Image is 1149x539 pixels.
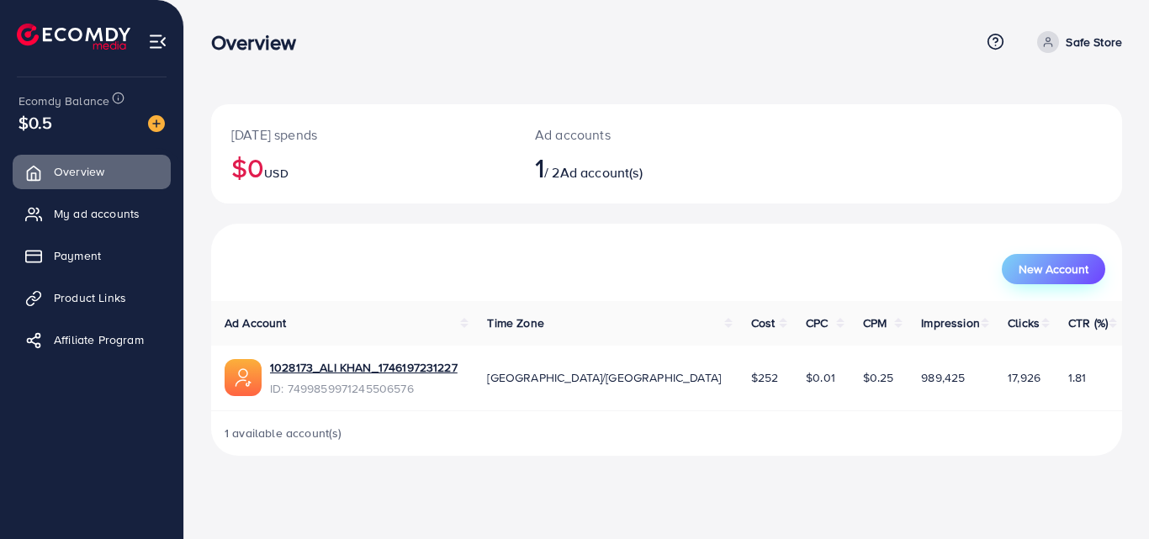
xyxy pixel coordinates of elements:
[535,151,723,183] h2: / 2
[1008,369,1040,386] span: 17,926
[806,369,835,386] span: $0.01
[148,32,167,51] img: menu
[148,115,165,132] img: image
[231,151,495,183] h2: $0
[54,331,144,348] span: Affiliate Program
[264,165,288,182] span: USD
[13,323,171,357] a: Affiliate Program
[17,24,130,50] img: logo
[225,425,342,441] span: 1 available account(s)
[1066,32,1122,52] p: Safe Store
[54,205,140,222] span: My ad accounts
[54,289,126,306] span: Product Links
[225,314,287,331] span: Ad Account
[270,359,458,376] a: 1028173_ALI KHAN_1746197231227
[13,239,171,272] a: Payment
[921,314,980,331] span: Impression
[751,369,779,386] span: $252
[54,163,104,180] span: Overview
[13,155,171,188] a: Overview
[1068,314,1108,331] span: CTR (%)
[1078,463,1136,526] iframe: Chat
[211,30,310,55] h3: Overview
[921,369,965,386] span: 989,425
[535,148,544,187] span: 1
[806,314,828,331] span: CPC
[13,281,171,314] a: Product Links
[1068,369,1087,386] span: 1.81
[1019,263,1088,275] span: New Account
[225,359,262,396] img: ic-ads-acc.e4c84228.svg
[487,369,721,386] span: [GEOGRAPHIC_DATA]/[GEOGRAPHIC_DATA]
[54,247,101,264] span: Payment
[19,110,53,135] span: $0.5
[863,314,887,331] span: CPM
[1002,254,1105,284] button: New Account
[270,380,458,397] span: ID: 7499859971245506576
[560,163,643,182] span: Ad account(s)
[535,124,723,145] p: Ad accounts
[231,124,495,145] p: [DATE] spends
[19,92,109,109] span: Ecomdy Balance
[863,369,894,386] span: $0.25
[1008,314,1040,331] span: Clicks
[751,314,776,331] span: Cost
[1030,31,1122,53] a: Safe Store
[13,197,171,230] a: My ad accounts
[487,314,543,331] span: Time Zone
